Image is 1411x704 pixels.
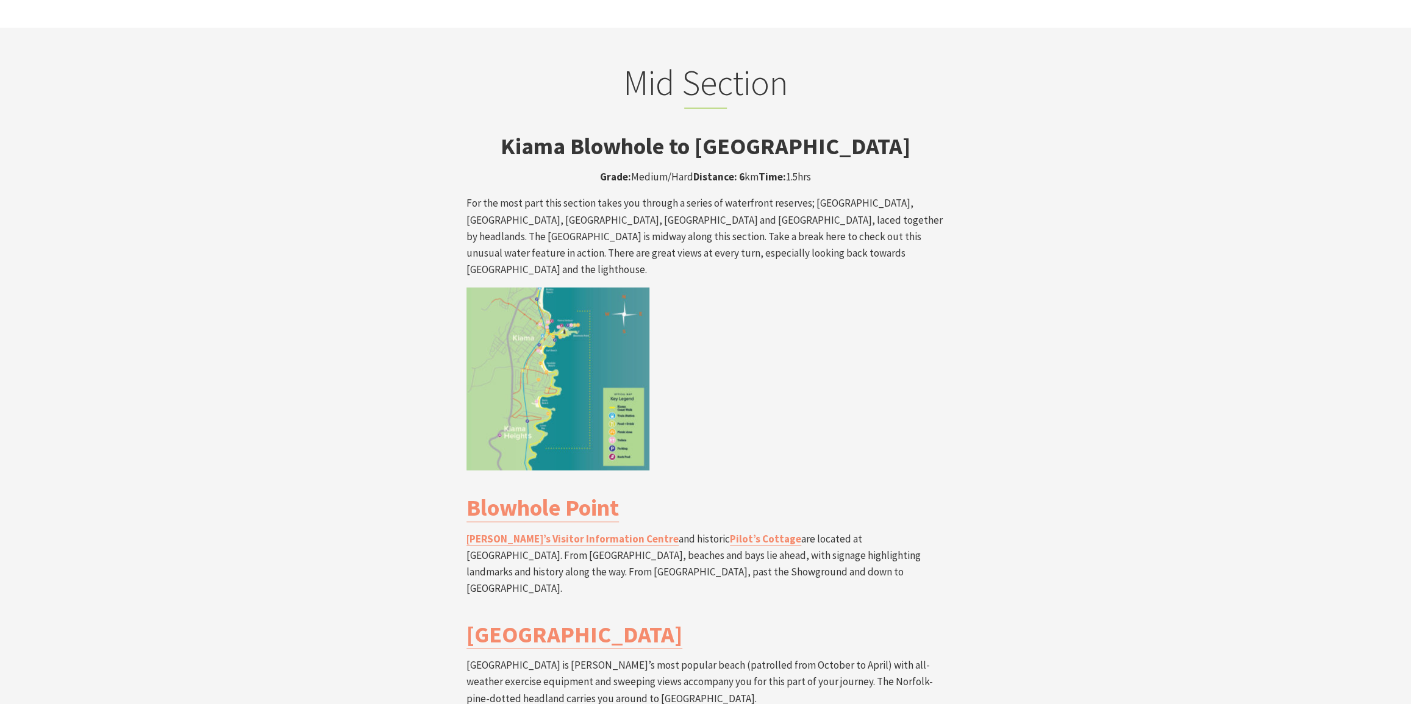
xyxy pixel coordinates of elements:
[600,170,631,183] strong: Grade:
[466,195,945,278] p: For the most part this section takes you through a series of waterfront reserves; [GEOGRAPHIC_DAT...
[466,62,945,109] h2: Mid Section
[730,532,801,546] a: Pilot’s Cottage
[466,169,945,185] p: Medium/Hard km 1.5hrs
[466,493,619,522] a: Blowhole Point
[466,532,679,546] a: [PERSON_NAME]’s Visitor Information Centre
[466,288,649,471] img: Kiama Coast Walk Mid Section
[466,620,682,649] a: [GEOGRAPHIC_DATA]
[466,531,945,597] p: and historic are located at [GEOGRAPHIC_DATA]. From [GEOGRAPHIC_DATA], beaches and bays lie ahead...
[759,170,786,183] strong: Time:
[501,132,910,160] strong: Kiama Blowhole to [GEOGRAPHIC_DATA]
[693,170,745,183] strong: Distance: 6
